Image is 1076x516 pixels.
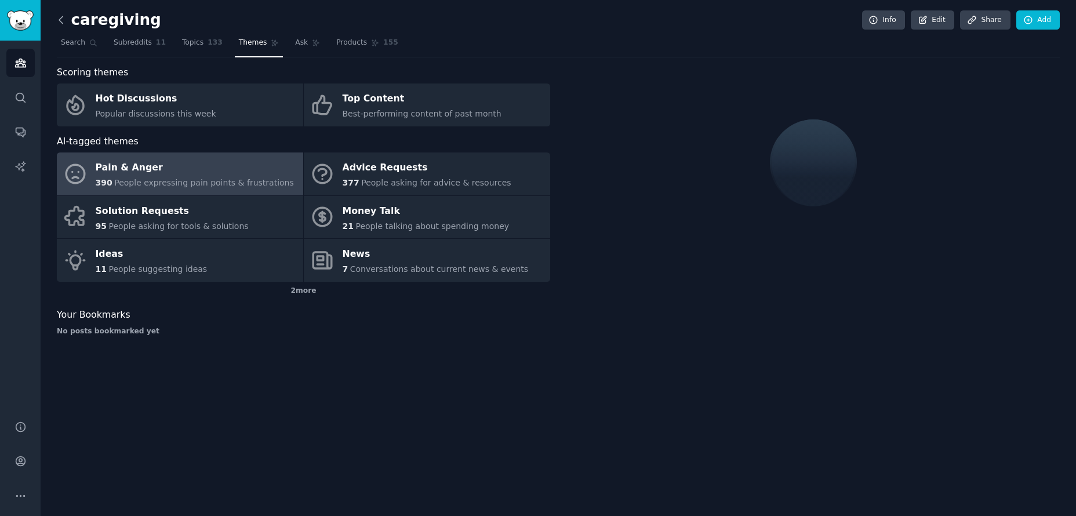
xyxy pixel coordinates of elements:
[57,34,101,57] a: Search
[57,66,128,80] span: Scoring themes
[350,264,528,274] span: Conversations about current news & events
[96,264,107,274] span: 11
[304,196,550,239] a: Money Talk21People talking about spending money
[960,10,1010,30] a: Share
[96,109,216,118] span: Popular discussions this week
[96,221,107,231] span: 95
[304,152,550,195] a: Advice Requests377People asking for advice & resources
[110,34,170,57] a: Subreddits11
[57,11,161,30] h2: caregiving
[343,264,348,274] span: 7
[108,264,207,274] span: People suggesting ideas
[361,178,511,187] span: People asking for advice & resources
[96,178,112,187] span: 390
[114,178,294,187] span: People expressing pain points & frustrations
[96,202,249,220] div: Solution Requests
[178,34,227,57] a: Topics133
[57,326,550,337] div: No posts bookmarked yet
[57,196,303,239] a: Solution Requests95People asking for tools & solutions
[291,34,324,57] a: Ask
[208,38,223,48] span: 133
[343,202,510,220] div: Money Talk
[304,239,550,282] a: News7Conversations about current news & events
[96,159,294,177] div: Pain & Anger
[332,34,402,57] a: Products155
[862,10,905,30] a: Info
[57,308,130,322] span: Your Bookmarks
[239,38,267,48] span: Themes
[343,159,511,177] div: Advice Requests
[57,135,139,149] span: AI-tagged themes
[343,245,529,264] div: News
[156,38,166,48] span: 11
[355,221,509,231] span: People talking about spending money
[108,221,248,231] span: People asking for tools & solutions
[57,282,550,300] div: 2 more
[182,38,203,48] span: Topics
[911,10,954,30] a: Edit
[1016,10,1060,30] a: Add
[304,83,550,126] a: Top ContentBest-performing content of past month
[235,34,283,57] a: Themes
[61,38,85,48] span: Search
[343,90,501,108] div: Top Content
[295,38,308,48] span: Ask
[96,90,216,108] div: Hot Discussions
[57,83,303,126] a: Hot DiscussionsPopular discussions this week
[114,38,152,48] span: Subreddits
[7,10,34,31] img: GummySearch logo
[343,178,359,187] span: 377
[57,152,303,195] a: Pain & Anger390People expressing pain points & frustrations
[383,38,398,48] span: 155
[336,38,367,48] span: Products
[96,245,208,264] div: Ideas
[343,109,501,118] span: Best-performing content of past month
[57,239,303,282] a: Ideas11People suggesting ideas
[343,221,354,231] span: 21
